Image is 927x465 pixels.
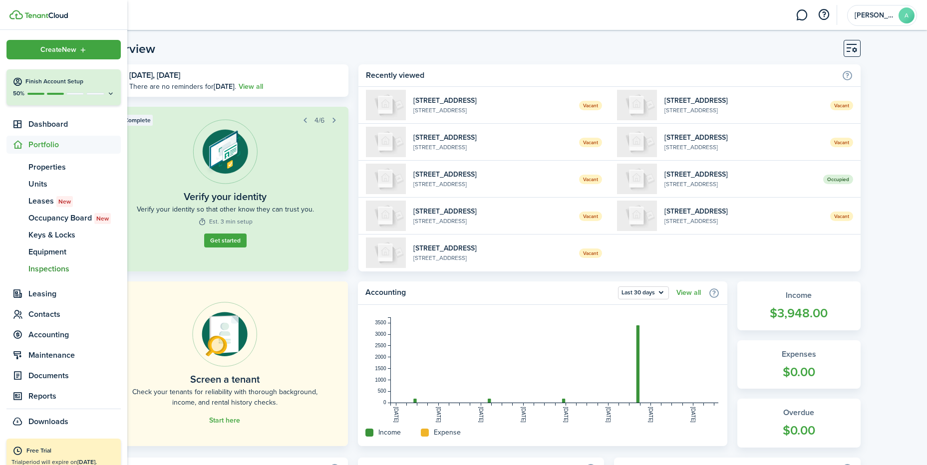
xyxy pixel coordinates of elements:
[28,288,121,300] span: Leasing
[198,217,253,226] widget-step-time: Est. 3 min setup
[737,281,861,330] a: Income$3,948.00
[28,416,68,428] span: Downloads
[209,417,240,425] a: Start here
[393,407,398,423] tspan: [DATE]
[366,164,406,194] img: C-8
[823,175,853,184] span: Occupied
[579,248,602,258] span: Vacant
[102,42,155,55] header-page-title: Overview
[664,169,816,180] widget-list-item-title: [STREET_ADDRESS]
[664,106,823,115] widget-list-item-description: [STREET_ADDRESS]
[314,115,324,126] span: 4/6
[28,349,121,361] span: Maintenance
[375,354,386,360] tspan: 2000
[383,400,386,405] tspan: 0
[375,320,386,325] tspan: 3500
[6,193,121,210] a: LeasesNew
[366,90,406,120] img: C-5
[413,95,572,106] widget-list-item-title: [STREET_ADDRESS]
[137,204,314,215] widget-step-description: Verify your identity so that other know they can trust you.
[747,304,851,323] widget-stats-count: $3,948.00
[28,246,121,258] span: Equipment
[184,189,267,204] widget-step-title: Verify your identity
[28,329,121,341] span: Accounting
[413,132,572,143] widget-list-item-title: [STREET_ADDRESS]
[25,77,115,86] h4: Finish Account Setup
[792,2,811,28] a: Messaging
[435,407,441,423] tspan: [DATE]
[28,118,121,130] span: Dashboard
[40,46,76,53] span: Create New
[830,212,853,221] span: Vacant
[378,388,386,394] tspan: 500
[676,289,701,297] a: View all
[366,127,406,157] img: C-6
[855,12,895,19] span: Abdallah
[214,81,235,92] b: [DATE]
[375,377,386,383] tspan: 1000
[28,212,121,224] span: Occupancy Board
[579,101,602,110] span: Vacant
[618,286,669,299] button: Last 30 days
[6,227,121,243] a: Keys & Locks
[606,407,611,423] tspan: [DATE]
[747,421,851,440] widget-stats-count: $0.00
[192,302,257,367] img: Online payments
[28,390,121,402] span: Reports
[28,161,121,173] span: Properties
[375,343,386,348] tspan: 2500
[6,159,121,176] a: Properties
[830,138,853,147] span: Vacant
[26,446,116,456] div: Free Trial
[617,164,657,194] img: LL-1
[24,12,68,18] img: TenantCloud
[413,217,572,226] widget-list-item-description: [STREET_ADDRESS]
[366,201,406,231] img: C-9
[737,399,861,448] a: Overdue$0.00
[563,407,568,423] tspan: [DATE]
[6,243,121,260] a: Equipment
[747,363,851,382] widget-stats-count: $0.00
[111,116,151,125] span: 50% Complete
[815,6,832,23] button: Open resource center
[365,286,613,299] home-widget-title: Accounting
[28,139,121,151] span: Portfolio
[28,308,121,320] span: Contacts
[478,407,483,423] tspan: [DATE]
[6,69,121,105] button: Finish Account Setup50%
[6,210,121,227] a: Occupancy BoardNew
[664,217,823,226] widget-list-item-description: [STREET_ADDRESS]
[579,175,602,184] span: Vacant
[366,237,406,268] img: Store-1
[6,176,121,193] a: Units
[190,372,260,387] home-placeholder-title: Screen a tenant
[413,206,572,217] widget-list-item-title: [STREET_ADDRESS]
[28,195,121,207] span: Leases
[413,169,572,180] widget-list-item-title: [STREET_ADDRESS]
[830,101,853,110] span: Vacant
[28,263,121,275] span: Inspections
[129,81,236,92] p: There are no reminders for .
[664,95,823,106] widget-list-item-title: [STREET_ADDRESS]
[28,370,121,382] span: Documents
[690,407,696,423] tspan: [DATE]
[6,260,121,277] a: Inspections
[664,180,816,189] widget-list-item-description: [STREET_ADDRESS]
[747,289,851,301] widget-stats-title: Income
[6,40,121,59] button: Open menu
[298,113,312,127] button: Prev step
[434,427,461,438] home-widget-title: Expense
[58,197,71,206] span: New
[617,127,657,157] img: C-4
[747,407,851,419] widget-stats-title: Overdue
[96,214,109,223] span: New
[664,206,823,217] widget-list-item-title: [STREET_ADDRESS]
[664,143,823,152] widget-list-item-description: [STREET_ADDRESS]
[413,143,572,152] widget-list-item-description: [STREET_ADDRESS]
[579,138,602,147] span: Vacant
[378,427,401,438] home-widget-title: Income
[204,233,247,247] button: Get started
[899,7,915,23] avatar-text: A
[366,69,836,81] home-widget-title: Recently viewed
[579,212,602,221] span: Vacant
